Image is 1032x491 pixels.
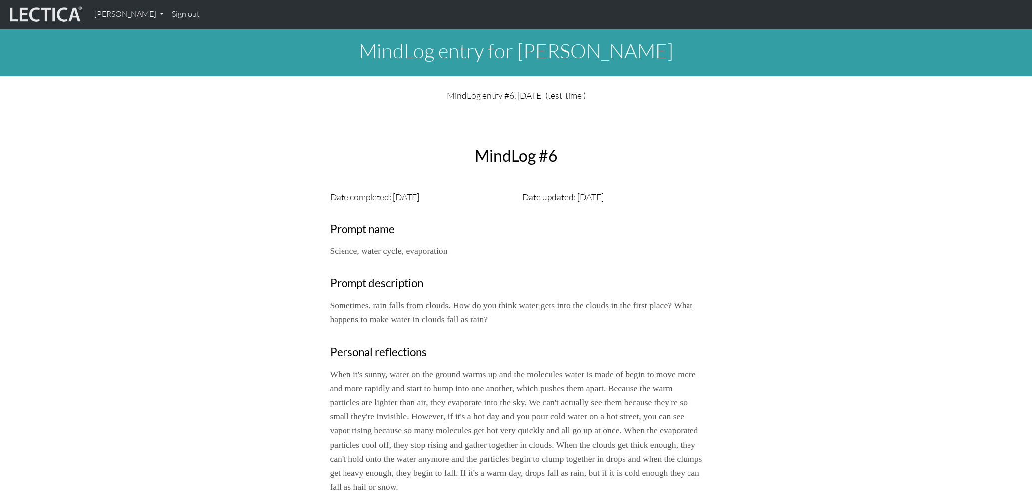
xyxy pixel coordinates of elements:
[393,191,419,202] span: [DATE]
[90,4,168,25] a: [PERSON_NAME]
[330,346,702,359] h3: Personal reflections
[168,4,204,25] a: Sign out
[330,277,702,290] h3: Prompt description
[516,190,708,204] div: Date updated: [DATE]
[330,190,391,204] label: Date completed:
[330,88,702,102] p: MindLog entry #6, [DATE] (test-time )
[7,5,82,24] img: lecticalive
[324,146,708,165] h2: MindLog #6
[330,244,702,258] p: Science, water cycle, evaporation
[330,298,702,326] p: Sometimes, rain falls from clouds. How do you think water gets into the clouds in the first place...
[330,223,702,236] h3: Prompt name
